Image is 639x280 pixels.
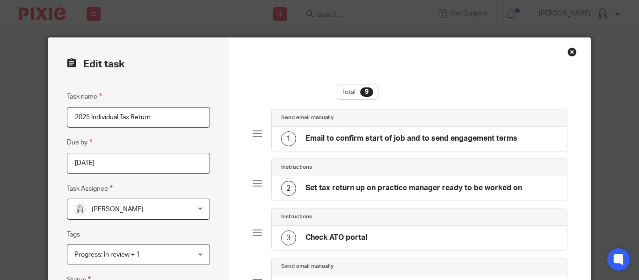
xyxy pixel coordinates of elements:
input: Pick a date [67,153,210,174]
div: 2 [281,181,296,196]
span: [PERSON_NAME] [92,206,143,213]
h4: Set tax return up on practice manager ready to be worked on [305,183,522,193]
label: Task name [67,91,102,102]
h4: Instructions [281,213,312,221]
h4: Send email manually [281,114,334,122]
h4: Instructions [281,164,312,171]
h2: Edit task [67,57,210,72]
div: 1 [281,131,296,146]
span: Progress: In review + 1 [74,251,140,258]
h4: Send email manually [281,263,334,270]
div: Close this dialog window [567,47,577,57]
h4: Email to confirm start of job and to send engagement terms [305,134,517,144]
img: Eleanor%20Shakeshaft.jpg [74,204,86,215]
div: 3 [281,230,296,245]
label: Due by [67,137,92,148]
h4: Check ATO portal [305,233,367,243]
div: 9 [360,87,373,97]
label: Tags [67,230,80,239]
div: Total [337,85,378,100]
label: Task Assignee [67,183,113,194]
